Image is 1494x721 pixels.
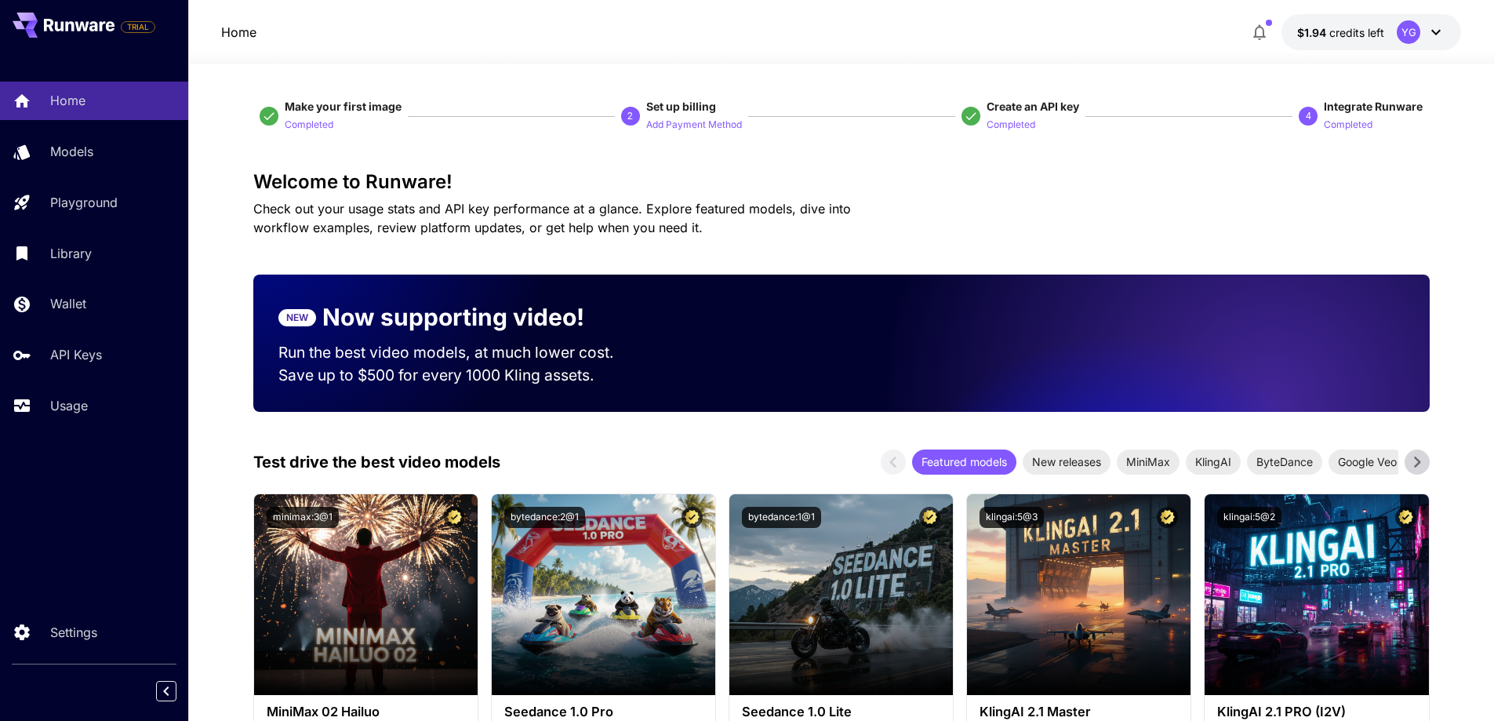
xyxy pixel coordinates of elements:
[987,118,1035,133] p: Completed
[1217,507,1281,528] button: klingai:5@2
[253,171,1430,193] h3: Welcome to Runware!
[1297,24,1384,41] div: $1.9362
[504,705,703,719] h3: Seedance 1.0 Pro
[912,453,1016,470] span: Featured models
[50,294,86,313] p: Wallet
[742,705,940,719] h3: Seedance 1.0 Lite
[1324,118,1372,133] p: Completed
[286,311,308,325] p: NEW
[50,345,102,364] p: API Keys
[919,507,940,528] button: Certified Model – Vetted for best performance and includes a commercial license.
[1217,705,1416,719] h3: KlingAI 2.1 PRO (I2V)
[1247,453,1322,470] span: ByteDance
[1023,453,1111,470] span: New releases
[627,109,633,123] p: 2
[1329,453,1406,470] span: Google Veo
[1306,109,1311,123] p: 4
[729,494,953,695] img: alt
[278,341,644,364] p: Run the best video models, at much lower cost.
[1117,453,1180,470] span: MiniMax
[50,91,85,110] p: Home
[646,115,742,133] button: Add Payment Method
[1281,14,1461,50] button: $1.9362YG
[504,507,585,528] button: bytedance:2@1
[1329,26,1384,39] span: credits left
[1329,450,1406,475] div: Google Veo
[322,300,584,335] p: Now supporting video!
[1205,494,1428,695] img: alt
[278,364,644,387] p: Save up to $500 for every 1000 Kling assets.
[50,396,88,415] p: Usage
[1186,450,1241,475] div: KlingAI
[1023,450,1111,475] div: New releases
[122,21,154,33] span: TRIAL
[1186,453,1241,470] span: KlingAI
[646,118,742,133] p: Add Payment Method
[285,115,333,133] button: Completed
[492,494,715,695] img: alt
[254,494,478,695] img: alt
[1324,100,1423,113] span: Integrate Runware
[1157,507,1178,528] button: Certified Model – Vetted for best performance and includes a commercial license.
[912,450,1016,475] div: Featured models
[168,677,188,705] div: Collapse sidebar
[221,23,256,42] nav: breadcrumb
[1117,450,1180,475] div: MiniMax
[156,681,176,701] button: Collapse sidebar
[267,507,339,528] button: minimax:3@1
[50,623,97,642] p: Settings
[221,23,256,42] a: Home
[1247,450,1322,475] div: ByteDance
[444,507,465,528] button: Certified Model – Vetted for best performance and includes a commercial license.
[987,115,1035,133] button: Completed
[121,17,155,36] span: Add your payment card to enable full platform functionality.
[980,507,1044,528] button: klingai:5@3
[742,507,821,528] button: bytedance:1@1
[682,507,703,528] button: Certified Model – Vetted for best performance and includes a commercial license.
[50,244,92,263] p: Library
[980,705,1178,719] h3: KlingAI 2.1 Master
[1397,20,1420,44] div: YG
[1297,26,1329,39] span: $1.94
[646,100,716,113] span: Set up billing
[967,494,1190,695] img: alt
[267,705,465,719] h3: MiniMax 02 Hailuo
[253,450,500,474] p: Test drive the best video models
[285,118,333,133] p: Completed
[987,100,1079,113] span: Create an API key
[50,142,93,161] p: Models
[50,193,118,212] p: Playground
[1324,115,1372,133] button: Completed
[253,201,851,235] span: Check out your usage stats and API key performance at a glance. Explore featured models, dive int...
[285,100,402,113] span: Make your first image
[1395,507,1416,528] button: Certified Model – Vetted for best performance and includes a commercial license.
